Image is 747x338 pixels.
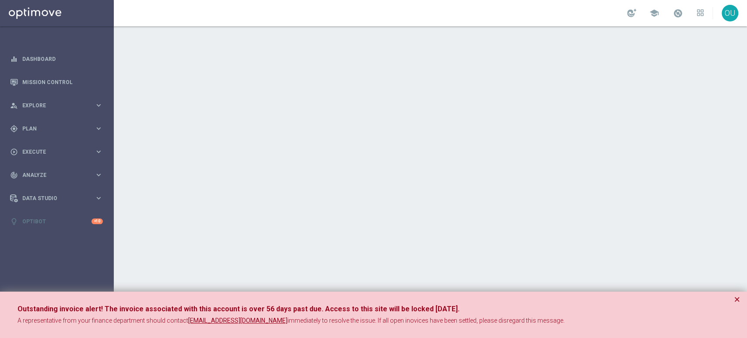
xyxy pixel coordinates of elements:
span: Analyze [22,173,95,178]
button: play_circle_outline Execute keyboard_arrow_right [10,148,103,155]
i: keyboard_arrow_right [95,101,103,109]
div: Dashboard [10,47,103,70]
button: Mission Control [10,79,103,86]
button: gps_fixed Plan keyboard_arrow_right [10,125,103,132]
strong: Outstanding invoice alert! The invoice associated with this account is over 56 days past due. Acc... [18,305,459,313]
button: lightbulb Optibot +10 [10,218,103,225]
i: lightbulb [10,218,18,225]
span: school [649,8,659,18]
i: track_changes [10,171,18,179]
span: Plan [22,126,95,131]
a: Dashboard [22,47,103,70]
span: Data Studio [22,196,95,201]
div: Plan [10,125,95,133]
div: Execute [10,148,95,156]
div: Explore [10,102,95,109]
i: equalizer [10,55,18,63]
div: Analyze [10,171,95,179]
i: person_search [10,102,18,109]
button: equalizer Dashboard [10,56,103,63]
button: person_search Explore keyboard_arrow_right [10,102,103,109]
div: Optibot [10,210,103,233]
button: Data Studio keyboard_arrow_right [10,195,103,202]
i: keyboard_arrow_right [95,124,103,133]
a: Mission Control [22,70,103,94]
div: Data Studio [10,194,95,202]
i: keyboard_arrow_right [95,171,103,179]
button: track_changes Analyze keyboard_arrow_right [10,172,103,179]
span: A representative from your finance department should contact [18,317,188,324]
i: gps_fixed [10,125,18,133]
a: Optibot [22,210,91,233]
a: [EMAIL_ADDRESS][DOMAIN_NAME] [188,317,288,325]
div: Mission Control [10,70,103,94]
i: keyboard_arrow_right [95,148,103,156]
div: +10 [91,218,103,224]
span: Execute [22,149,95,155]
button: Close [734,294,740,305]
i: keyboard_arrow_right [95,194,103,202]
i: play_circle_outline [10,148,18,156]
span: Explore [22,103,95,108]
span: immediately to resolve the issue. If all open inovices have been settled, please disregard this m... [288,317,565,324]
div: OU [722,5,738,21]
